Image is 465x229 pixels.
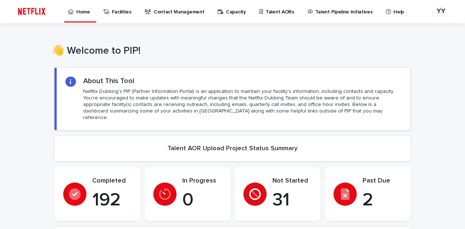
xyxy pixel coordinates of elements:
div: YY [435,6,447,17]
p: In Progress [182,177,222,185]
p: 2 [363,189,402,211]
p: Past Due [363,177,402,185]
h2: Talent AOR Upload Project Status Summary [167,145,298,153]
p: Completed [92,177,132,185]
h1: 👋 Welcome to PIP! [52,45,408,57]
p: Not Started [272,177,312,185]
p: Netflix Dubbing's PIP (Partner Information Portal) is an application to maintain your facility's ... [83,88,401,121]
img: ifQbXi3ZQGMSEF7WDB7W [15,4,49,19]
p: 31 [272,189,312,211]
h2: About This Tool [83,77,134,85]
p: 0 [182,189,222,211]
p: 192 [92,189,132,211]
